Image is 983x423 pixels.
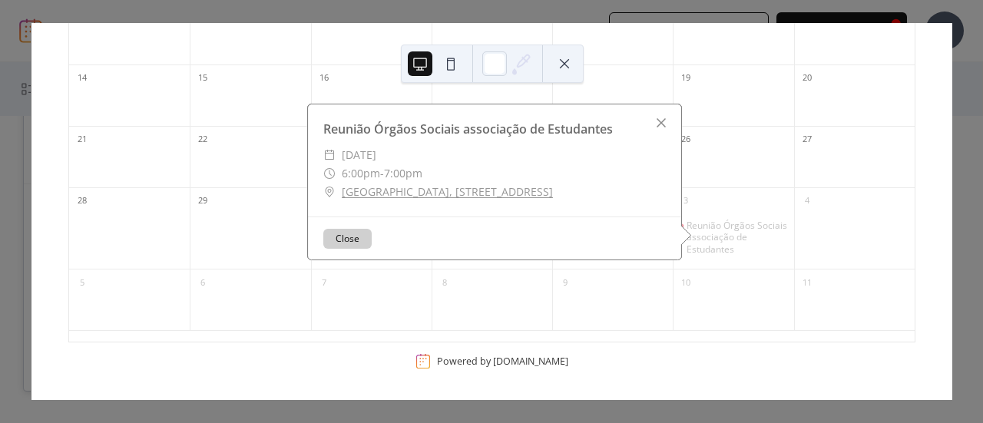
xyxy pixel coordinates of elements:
div: ​ [323,146,336,164]
div: 7 [316,274,333,291]
div: 21 [74,131,91,148]
div: 27 [799,131,816,148]
span: [DATE] [342,146,376,164]
div: 20 [799,70,816,87]
div: 10 [677,274,694,291]
div: 19 [677,70,694,87]
span: 6:00pm [342,164,380,183]
div: Powered by [437,355,568,368]
div: 28 [74,193,91,210]
a: [GEOGRAPHIC_DATA], [STREET_ADDRESS] [342,183,553,201]
div: 5 [74,274,91,291]
div: 8 [436,274,453,291]
div: ​ [323,164,336,183]
div: ​ [323,183,336,201]
div: 15 [194,70,211,87]
div: 16 [316,70,333,87]
span: 7:00pm [384,164,422,183]
div: Reunião Órgãos Sociais associação de Estudantes [687,220,787,256]
div: 6 [194,274,211,291]
div: 22 [194,131,211,148]
div: 29 [194,193,211,210]
div: Reunião Órgãos Sociais associação de Estudantes [673,220,793,256]
div: 9 [557,274,574,291]
div: 11 [799,274,816,291]
div: Reunião Órgãos Sociais associação de Estudantes [308,120,681,138]
a: [DOMAIN_NAME] [493,355,568,368]
span: - [380,164,384,183]
div: 4 [799,193,816,210]
button: Close [323,229,372,249]
div: 14 [74,70,91,87]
